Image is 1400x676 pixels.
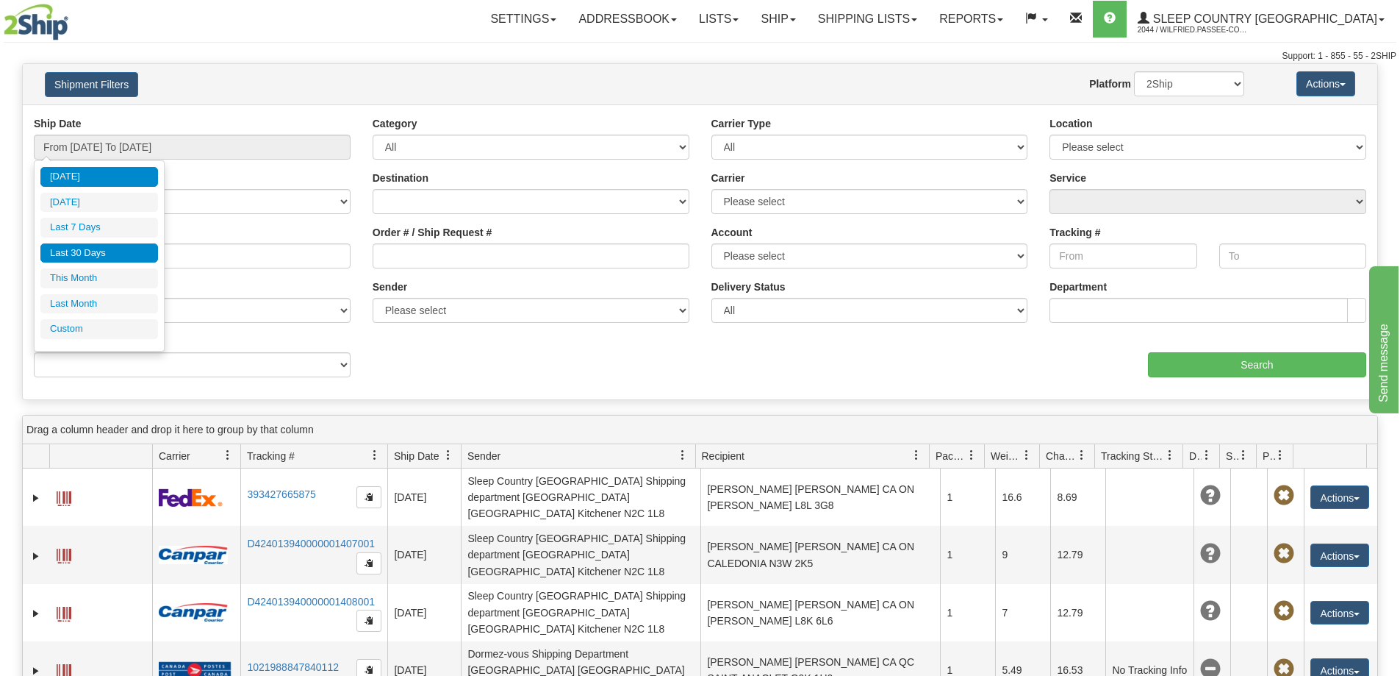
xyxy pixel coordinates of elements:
td: 8.69 [1050,469,1105,526]
li: Last 30 Days [40,243,158,263]
td: Sleep Country [GEOGRAPHIC_DATA] Shipping department [GEOGRAPHIC_DATA] [GEOGRAPHIC_DATA] Kitchener... [461,526,700,583]
span: Tracking Status [1101,449,1165,463]
button: Shipment Filters [45,72,138,97]
a: Expand [29,491,43,505]
span: 2044 / Wilfried.Passee-Coutrin [1138,23,1248,38]
td: 12.79 [1050,526,1105,583]
span: Sleep Country [GEOGRAPHIC_DATA] [1149,13,1377,25]
span: Delivery Status [1189,449,1202,463]
a: Pickup Status filter column settings [1268,443,1293,468]
label: Location [1049,116,1092,131]
label: Carrier [711,171,745,185]
img: 14 - Canpar [159,546,228,564]
label: Order # / Ship Request # [373,225,492,240]
label: Delivery Status [711,280,786,294]
span: Sender [467,449,500,463]
a: Weight filter column settings [1014,443,1039,468]
button: Actions [1310,544,1369,567]
li: [DATE] [40,167,158,187]
button: Copy to clipboard [356,486,381,508]
div: Support: 1 - 855 - 55 - 2SHIP [4,50,1396,63]
span: Carrier [159,449,190,463]
span: Recipient [702,449,744,463]
span: Shipment Issues [1226,449,1238,463]
td: 1 [940,584,995,641]
span: Packages [936,449,966,463]
td: Sleep Country [GEOGRAPHIC_DATA] Shipping department [GEOGRAPHIC_DATA] [GEOGRAPHIC_DATA] Kitchener... [461,469,700,526]
a: Charge filter column settings [1069,443,1094,468]
label: Tracking # [1049,225,1100,240]
div: grid grouping header [23,416,1377,444]
a: Ship [750,1,806,38]
td: [PERSON_NAME] [PERSON_NAME] CA ON [PERSON_NAME] L8L 3G8 [700,469,940,526]
span: Unknown [1200,601,1221,622]
a: Expand [29,606,43,621]
span: Charge [1046,449,1077,463]
a: Tracking Status filter column settings [1157,443,1182,468]
td: [DATE] [387,469,461,526]
span: Pickup Not Assigned [1274,544,1294,564]
li: Last 7 Days [40,218,158,238]
a: Sender filter column settings [670,443,695,468]
a: Tracking # filter column settings [362,443,387,468]
label: Ship Date [34,116,82,131]
td: 9 [995,526,1050,583]
span: Pickup Not Assigned [1274,601,1294,622]
td: [PERSON_NAME] [PERSON_NAME] CA ON [PERSON_NAME] L8K 6L6 [700,584,940,641]
a: 1021988847840112 [247,661,339,673]
a: 393427665875 [247,488,315,500]
a: Recipient filter column settings [904,443,929,468]
label: Platform [1089,77,1131,91]
span: Pickup Not Assigned [1274,485,1294,506]
li: This Month [40,268,158,288]
input: Search [1148,352,1366,377]
a: Sleep Country [GEOGRAPHIC_DATA] 2044 / Wilfried.Passee-Coutrin [1127,1,1396,38]
td: [PERSON_NAME] [PERSON_NAME] CA ON CALEDONIA N3W 2K5 [700,526,940,583]
li: Custom [40,319,158,339]
a: D424013940000001408001 [247,596,375,608]
span: Tracking # [247,449,295,463]
a: Label [57,600,71,624]
a: Label [57,542,71,566]
td: 12.79 [1050,584,1105,641]
a: Shipment Issues filter column settings [1231,443,1256,468]
a: Expand [29,549,43,563]
td: Sleep Country [GEOGRAPHIC_DATA] Shipping department [GEOGRAPHIC_DATA] [GEOGRAPHIC_DATA] Kitchener... [461,584,700,641]
label: Carrier Type [711,116,771,131]
a: Delivery Status filter column settings [1194,443,1219,468]
a: Shipping lists [807,1,928,38]
label: Service [1049,171,1086,185]
label: Category [373,116,417,131]
a: Carrier filter column settings [215,443,240,468]
button: Actions [1296,71,1355,96]
li: [DATE] [40,193,158,213]
a: D424013940000001407001 [247,538,375,549]
label: Sender [373,280,407,294]
label: Destination [373,171,428,185]
label: Account [711,225,753,240]
button: Copy to clipboard [356,610,381,632]
td: [DATE] [387,584,461,641]
a: Label [57,485,71,508]
td: 16.6 [995,469,1050,526]
span: Unknown [1200,485,1221,506]
td: [DATE] [387,526,461,583]
td: 7 [995,584,1050,641]
input: To [1219,243,1366,268]
iframe: chat widget [1366,263,1399,413]
input: From [1049,243,1196,268]
span: Ship Date [394,449,439,463]
button: Actions [1310,601,1369,625]
a: Lists [688,1,750,38]
span: Unknown [1200,544,1221,564]
td: 1 [940,526,995,583]
li: Last Month [40,294,158,314]
button: Copy to clipboard [356,552,381,574]
a: Reports [928,1,1014,38]
span: Weight [991,449,1022,463]
a: Settings [479,1,567,38]
img: 14 - Canpar [159,603,228,622]
span: Pickup Status [1263,449,1275,463]
a: Addressbook [567,1,688,38]
label: Department [1049,280,1107,294]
